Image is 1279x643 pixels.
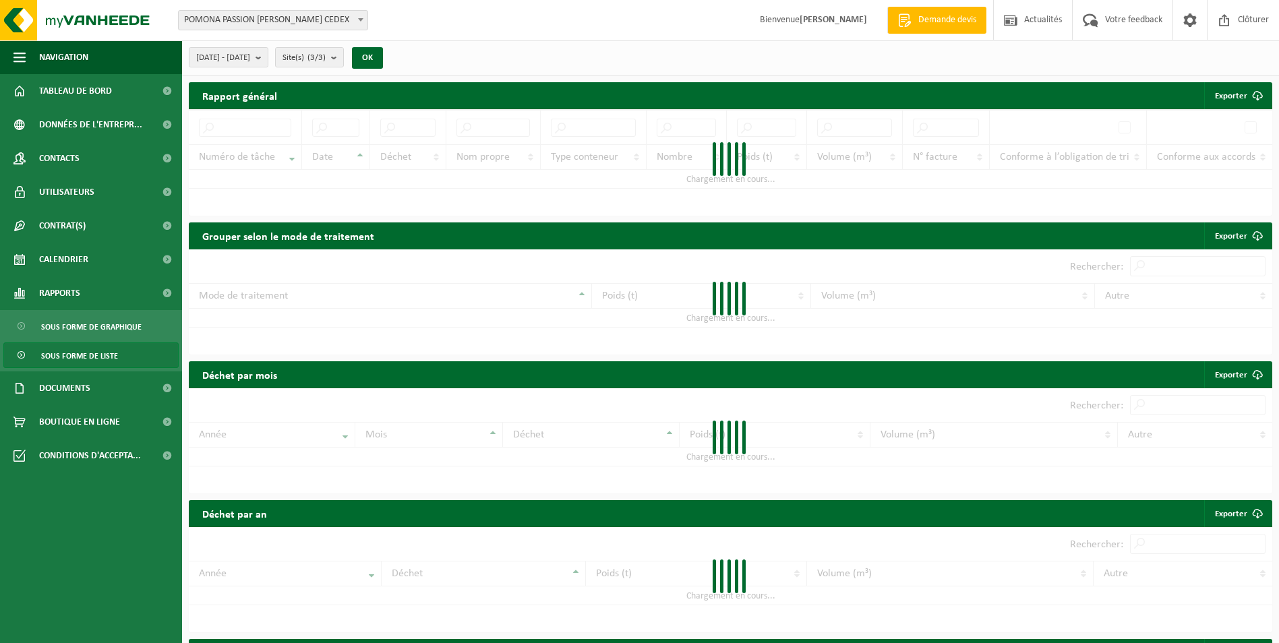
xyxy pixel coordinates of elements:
h2: Déchet par mois [189,361,291,388]
span: Utilisateurs [39,175,94,209]
count: (3/3) [307,53,326,62]
h2: Rapport général [189,82,291,109]
button: Site(s)(3/3) [275,47,344,67]
span: POMONA PASSION FROID - LOMME CEDEX [179,11,367,30]
a: Exporter [1204,361,1271,388]
span: Navigation [39,40,88,74]
span: Site(s) [282,48,326,68]
span: Boutique en ligne [39,405,120,439]
span: Demande devis [915,13,980,27]
a: Demande devis [887,7,986,34]
span: Sous forme de graphique [41,314,142,340]
span: Contacts [39,142,80,175]
button: [DATE] - [DATE] [189,47,268,67]
span: Sous forme de liste [41,343,118,369]
h2: Grouper selon le mode de traitement [189,222,388,249]
span: Calendrier [39,243,88,276]
a: Sous forme de graphique [3,313,179,339]
span: Documents [39,371,90,405]
a: Exporter [1204,222,1271,249]
span: [DATE] - [DATE] [196,48,250,68]
strong: [PERSON_NAME] [800,15,867,25]
span: Rapports [39,276,80,310]
span: POMONA PASSION FROID - LOMME CEDEX [178,10,368,30]
button: OK [352,47,383,69]
a: Sous forme de liste [3,342,179,368]
button: Exporter [1204,82,1271,109]
span: Conditions d'accepta... [39,439,141,472]
span: Contrat(s) [39,209,86,243]
h2: Déchet par an [189,500,280,526]
span: Données de l'entrepr... [39,108,142,142]
a: Exporter [1204,500,1271,527]
span: Tableau de bord [39,74,112,108]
